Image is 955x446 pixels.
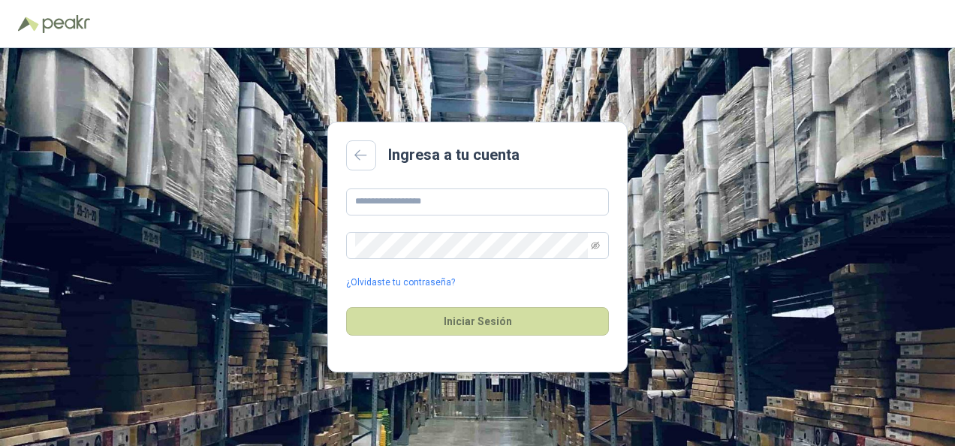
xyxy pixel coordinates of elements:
img: Logo [18,17,39,32]
img: Peakr [42,15,90,33]
a: ¿Olvidaste tu contraseña? [346,276,455,290]
button: Iniciar Sesión [346,307,609,336]
h2: Ingresa a tu cuenta [388,143,520,167]
span: eye-invisible [591,241,600,250]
